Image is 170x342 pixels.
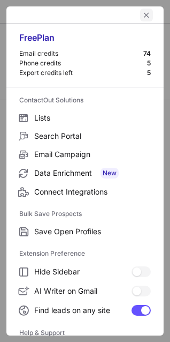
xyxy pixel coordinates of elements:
div: 5 [147,69,151,77]
label: Help & Support [19,324,151,341]
div: Export credits left [19,69,147,77]
div: Email credits [19,49,143,58]
label: Lists [6,109,164,127]
label: Email Campaign [6,145,164,163]
div: 74 [143,49,151,58]
div: Phone credits [19,59,147,68]
span: Save Open Profiles [34,227,151,236]
span: Connect Integrations [34,187,151,197]
label: Bulk Save Prospects [19,205,151,222]
div: Free Plan [19,32,151,49]
label: ContactOut Solutions [19,92,151,109]
div: 5 [147,59,151,68]
span: Email Campaign [34,150,151,159]
span: Data Enrichment [34,168,151,179]
span: Lists [34,113,151,123]
label: Search Portal [6,127,164,145]
label: Find leads on any site [6,301,164,320]
label: AI Writer on Gmail [6,281,164,301]
button: right-button [17,10,28,20]
span: Find leads on any site [34,306,132,315]
span: AI Writer on Gmail [34,286,132,296]
span: Hide Sidebar [34,267,132,277]
label: Save Open Profiles [6,222,164,241]
span: Search Portal [34,131,151,141]
label: Data Enrichment New [6,163,164,183]
label: Extension Preference [19,245,151,262]
span: New [101,168,119,179]
label: Connect Integrations [6,183,164,201]
button: left-button [140,9,153,21]
label: Hide Sidebar [6,262,164,281]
